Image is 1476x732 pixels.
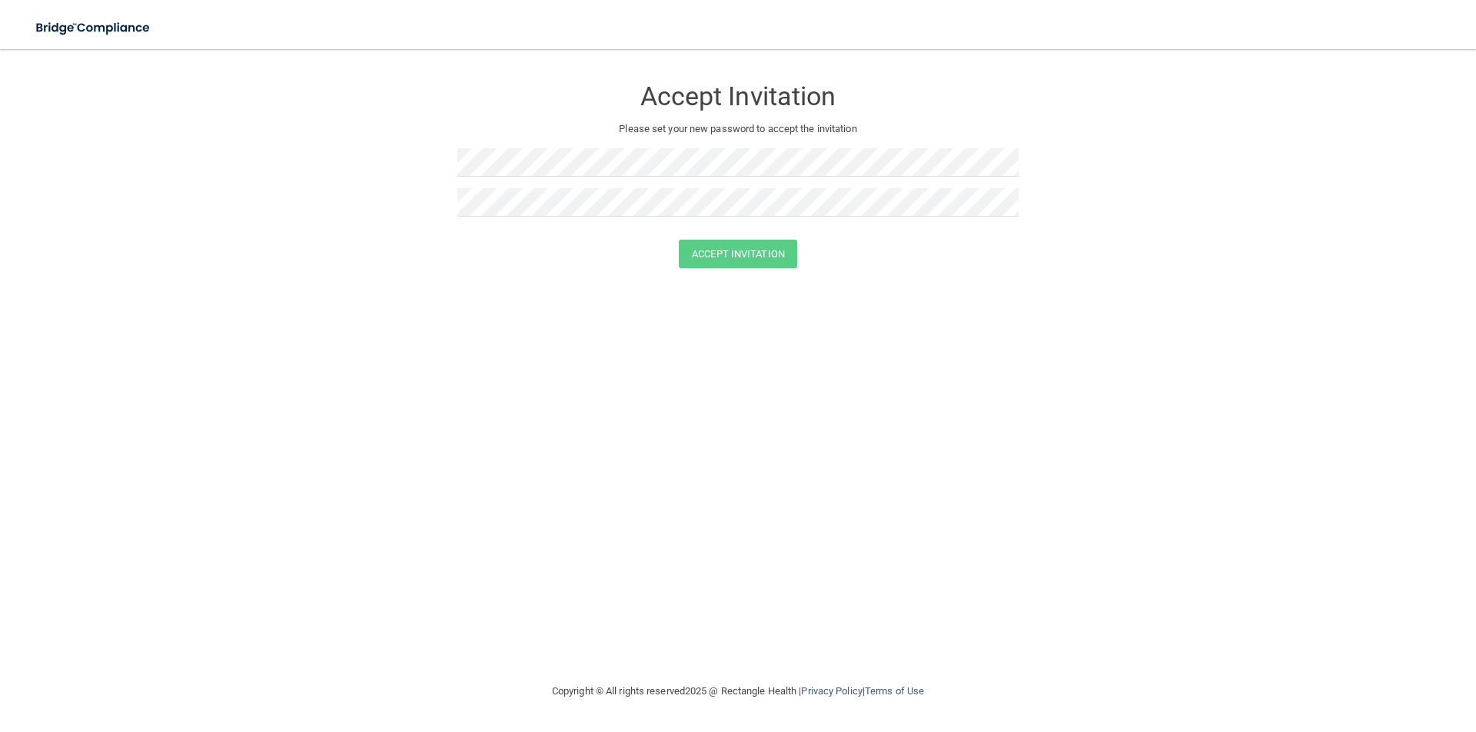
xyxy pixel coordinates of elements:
a: Privacy Policy [801,685,862,697]
h3: Accept Invitation [457,82,1019,111]
p: Please set your new password to accept the invitation [469,120,1007,138]
img: bridge_compliance_login_screen.278c3ca4.svg [23,12,165,44]
a: Terms of Use [865,685,924,697]
div: Copyright © All rights reserved 2025 @ Rectangle Health | | [457,667,1019,716]
button: Accept Invitation [679,240,797,268]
